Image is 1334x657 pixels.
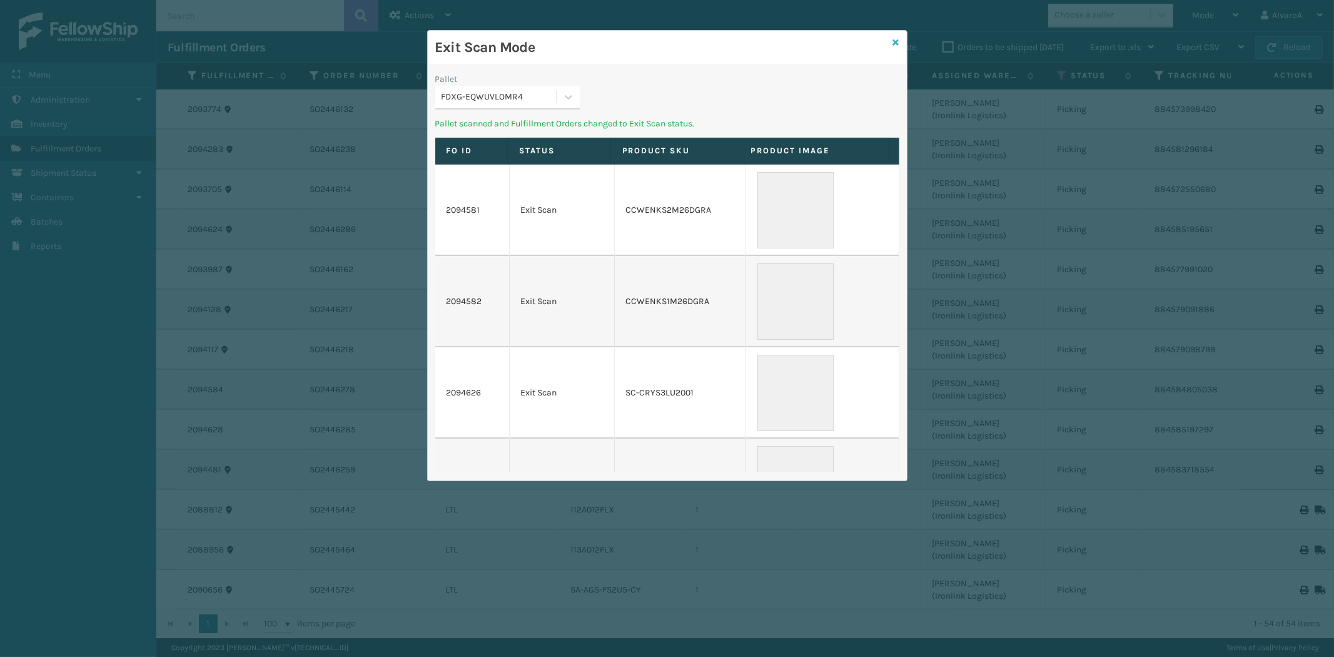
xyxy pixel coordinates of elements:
a: 2094626 [447,387,482,399]
img: 51104088640_40f294f443_o-scaled-700x700.jpg [757,446,834,522]
div: FDXG-EQWUVLOMR4 [442,91,558,104]
td: CCWENKS2M26DGRA [615,165,746,256]
td: Exit Scan [510,165,615,256]
td: Exit Scan [510,347,615,439]
td: CCWENKS1M26DGRA [615,256,746,347]
img: 51104088640_40f294f443_o-scaled-700x700.jpg [757,263,834,340]
label: FO ID [447,145,497,156]
h3: Exit Scan Mode [435,38,888,57]
td: SC-CRYS3LU2001 [615,347,746,439]
td: CCHRFKS2BLUVA [615,439,746,530]
img: 51104088640_40f294f443_o-scaled-700x700.jpg [757,172,834,248]
td: Exit Scan [510,256,615,347]
img: 51104088640_40f294f443_o-scaled-700x700.jpg [757,355,834,431]
a: 2094581 [447,204,480,216]
label: Product SKU [622,145,728,156]
a: 2094582 [447,295,482,308]
label: Product Image [750,145,877,156]
td: Exit Scan [510,439,615,530]
label: Pallet [435,73,458,86]
p: Pallet scanned and Fulfillment Orders changed to Exit Scan status. [435,117,899,130]
label: Status [519,145,599,156]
